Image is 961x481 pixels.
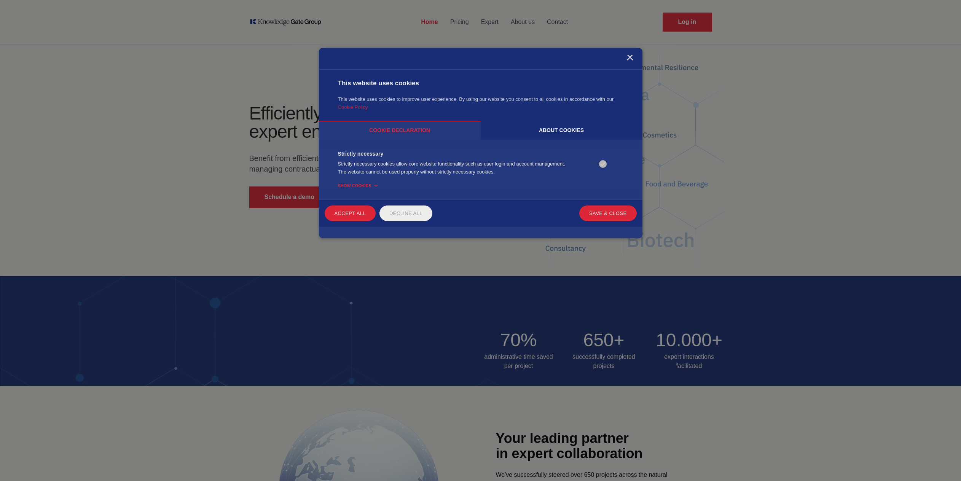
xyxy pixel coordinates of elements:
[338,96,614,102] span: This website uses cookies to improve user experience. By using our website you consent to all coo...
[923,444,961,481] iframe: Chat Widget
[379,205,432,221] div: Decline all
[481,121,642,140] div: About cookies
[626,55,633,62] div: Close
[579,205,637,221] div: Save & Close
[338,104,368,110] a: Cookie Policy
[319,48,642,238] div: Close This website uses cookies This website uses cookies to improve user experience. By using ou...
[338,160,573,178] div: Strictly necessary cookies allow core website functionality such as user login and account manage...
[338,150,573,157] div: Strictly necessary
[338,79,623,88] div: This website uses cookies
[338,182,371,189] span: Show cookies
[319,121,481,140] div: Cookie declaration
[325,205,376,221] div: Accept all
